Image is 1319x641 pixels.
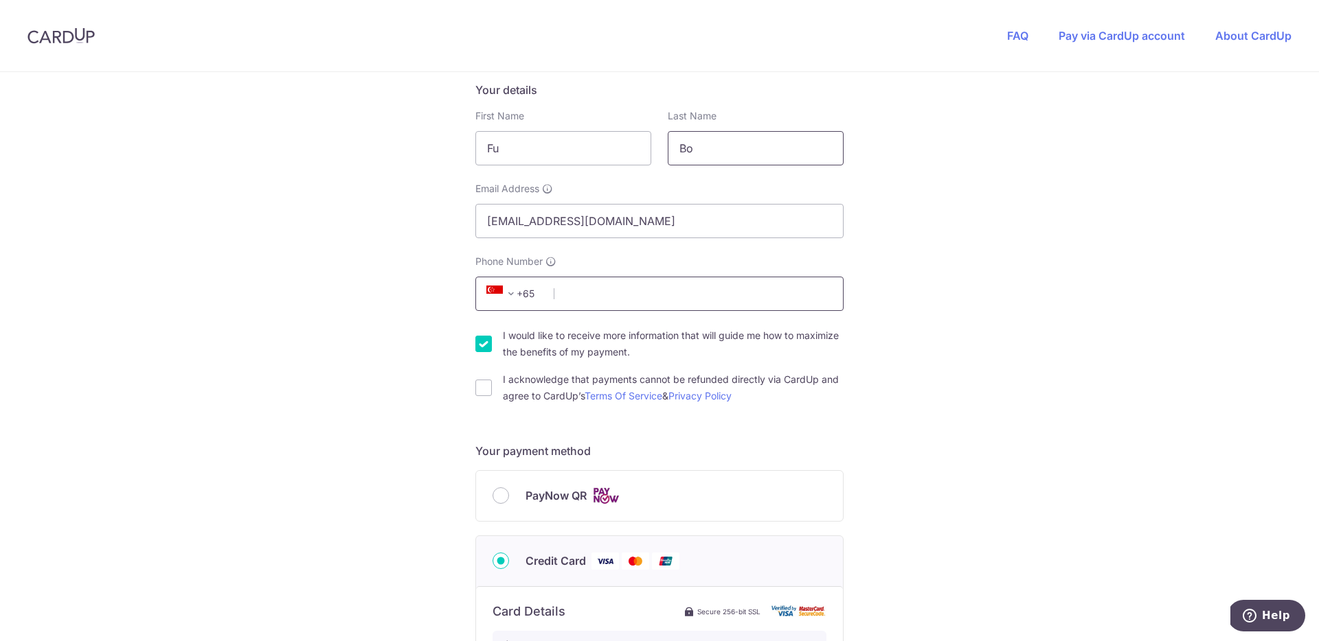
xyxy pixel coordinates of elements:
div: Credit Card Visa Mastercard Union Pay [493,552,826,570]
span: Email Address [475,182,539,196]
span: Secure 256-bit SSL [697,606,760,617]
h5: Your details [475,82,844,98]
iframe: Opens a widget where you can find more information [1230,600,1305,634]
input: First name [475,131,651,165]
label: I would like to receive more information that will guide me how to maximize the benefits of my pa... [503,327,844,360]
label: First Name [475,109,524,123]
h6: Card Details [493,603,565,620]
img: Visa [591,552,619,570]
span: PayNow QR [526,487,587,504]
div: PayNow QR Cards logo [493,487,826,504]
a: Privacy Policy [668,390,732,401]
a: About CardUp [1215,29,1292,43]
span: Credit Card [526,552,586,569]
input: Last name [668,131,844,165]
span: +65 [486,285,519,302]
a: Pay via CardUp account [1059,29,1185,43]
a: Terms Of Service [585,390,662,401]
input: Email address [475,204,844,238]
label: I acknowledge that payments cannot be refunded directly via CardUp and agree to CardUp’s & [503,371,844,404]
label: Last Name [668,109,717,123]
img: CardUp [27,27,95,44]
img: Cards logo [592,487,620,504]
a: FAQ [1007,29,1028,43]
img: Union Pay [652,552,679,570]
h5: Your payment method [475,443,844,459]
span: Phone Number [475,255,543,268]
img: Mastercard [622,552,649,570]
span: +65 [482,285,544,302]
img: card secure [771,605,826,617]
